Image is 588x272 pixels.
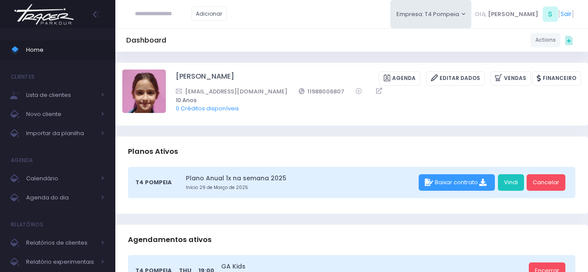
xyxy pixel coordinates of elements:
[26,256,96,268] span: Relatório experimentais
[135,178,172,187] span: T4 Pompeia
[126,36,166,45] h5: Dashboard
[527,174,565,191] a: Cancelar
[426,71,485,86] a: Editar Dados
[299,87,345,96] a: 11988006807
[26,44,104,56] span: Home
[498,174,524,191] a: Vindi
[11,216,43,233] h4: Relatórios
[379,71,420,86] a: Agenda
[543,7,558,22] span: S
[561,10,571,19] a: Sair
[531,33,561,47] a: Actions
[471,4,577,24] div: [ ]
[475,10,487,19] span: Olá,
[186,174,416,183] a: Plano Anual 1x na semana 2025
[128,227,212,252] h3: Agendamentos ativos
[176,71,234,86] a: [PERSON_NAME]
[26,90,96,101] span: Lista de clientes
[419,174,495,191] div: Baixar contrato
[26,109,96,120] span: Novo cliente
[488,10,538,19] span: [PERSON_NAME]
[122,70,166,113] img: Nina Sanche
[532,71,581,86] a: Financeiro
[26,128,96,139] span: Importar da planilha
[26,173,96,184] span: Calendário
[176,104,239,113] a: 0 Créditos disponíveis
[176,87,287,96] a: [EMAIL_ADDRESS][DOMAIN_NAME]
[128,139,178,164] h3: Planos Ativos
[221,262,526,271] a: GA Kids
[26,237,96,249] span: Relatórios de clientes
[26,192,96,203] span: Agenda do dia
[192,7,227,21] a: Adicionar
[186,184,416,191] small: Início 29 de Março de 2025
[176,96,570,105] span: 10 Anos
[11,68,34,86] h4: Clientes
[491,71,531,86] a: Vendas
[11,152,33,169] h4: Agenda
